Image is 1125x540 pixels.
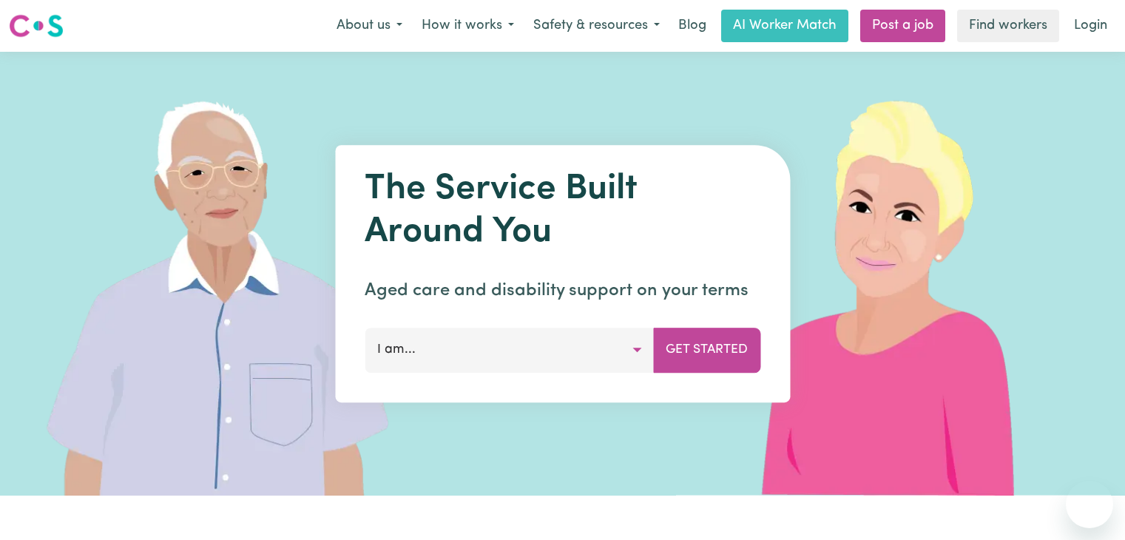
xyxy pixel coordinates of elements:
button: How it works [412,10,524,41]
a: Login [1065,10,1116,42]
h1: The Service Built Around You [365,169,760,254]
a: Blog [669,10,715,42]
a: Find workers [957,10,1059,42]
a: Post a job [860,10,945,42]
button: I am... [365,328,654,372]
p: Aged care and disability support on your terms [365,277,760,304]
img: Careseekers logo [9,13,64,39]
a: Careseekers logo [9,9,64,43]
button: Get Started [653,328,760,372]
iframe: Button to launch messaging window [1066,481,1113,528]
a: AI Worker Match [721,10,848,42]
button: Safety & resources [524,10,669,41]
button: About us [327,10,412,41]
